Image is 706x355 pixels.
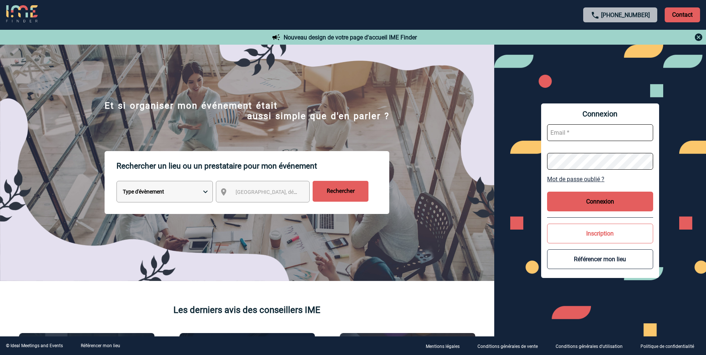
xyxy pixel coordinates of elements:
input: Rechercher [313,181,368,202]
input: Email * [547,124,653,141]
a: Conditions générales d'utilisation [550,342,635,349]
p: Mentions légales [426,344,460,349]
a: Mentions légales [420,342,472,349]
span: Connexion [547,109,653,118]
span: [GEOGRAPHIC_DATA], département, région... [236,189,339,195]
img: call-24-px.png [591,11,600,20]
a: Politique de confidentialité [635,342,706,349]
a: Référencer mon lieu [81,343,120,348]
button: Référencer mon lieu [547,249,653,269]
button: Inscription [547,224,653,243]
p: Contact [665,7,700,22]
button: Connexion [547,192,653,211]
div: © Ideal Meetings and Events [6,343,63,348]
a: [PHONE_NUMBER] [601,12,650,19]
p: Conditions générales de vente [477,344,538,349]
p: Politique de confidentialité [640,344,694,349]
p: Conditions générales d'utilisation [556,344,623,349]
a: Conditions générales de vente [472,342,550,349]
p: Rechercher un lieu ou un prestataire pour mon événement [116,151,389,181]
a: Mot de passe oublié ? [547,176,653,183]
